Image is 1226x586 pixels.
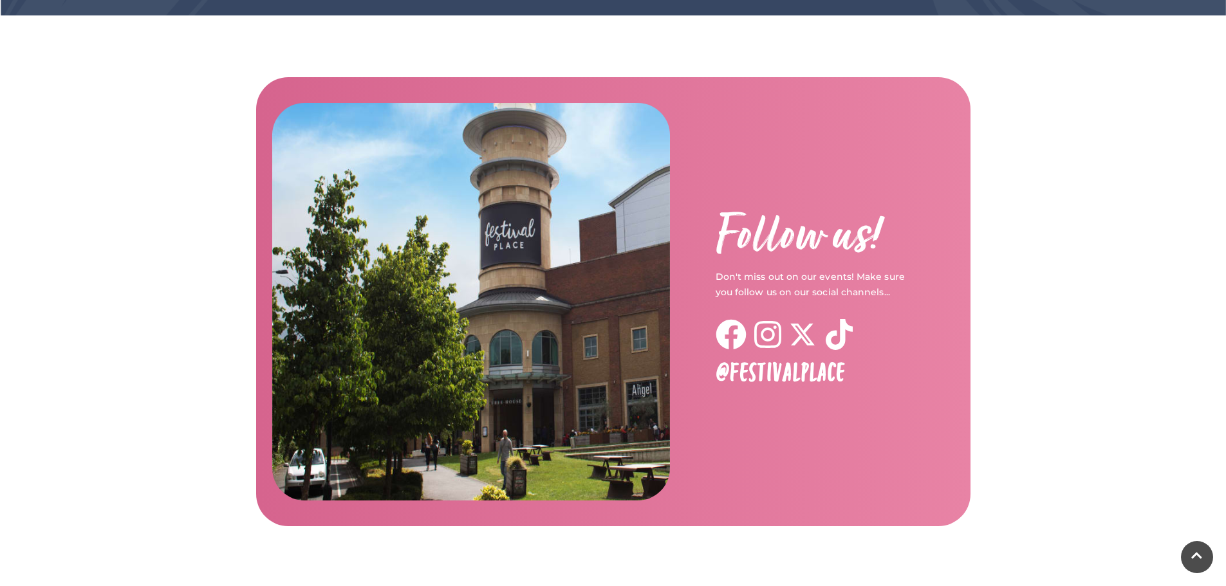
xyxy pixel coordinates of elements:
[754,319,786,350] a: Instagram
[716,319,752,350] a: Facebook
[716,207,909,269] h2: Follow us!
[824,319,860,350] a: Tiktok
[716,269,909,300] p: Don't miss out on our events! Make sure you follow us on our social channels...
[272,103,670,500] img: How%20to%20find%20us.jpg
[716,358,909,383] h3: @festivalplace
